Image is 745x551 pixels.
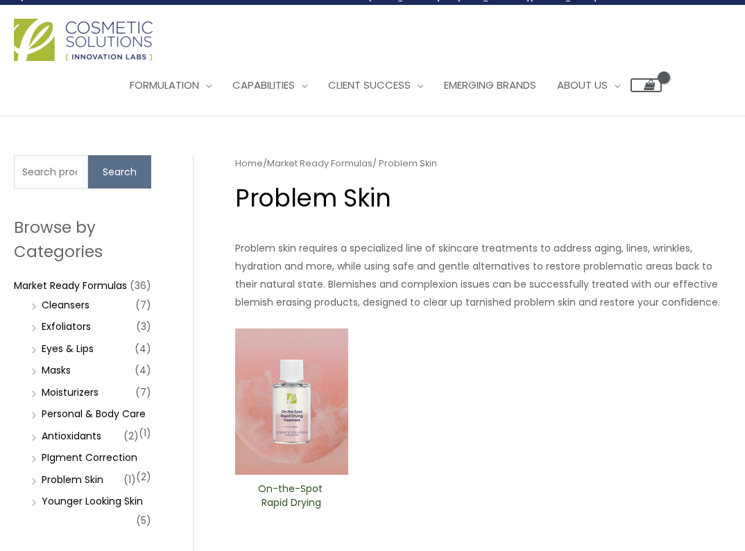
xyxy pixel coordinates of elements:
[136,317,151,336] span: (3)
[235,157,263,170] a: Home
[222,64,318,106] a: Capabilities
[14,216,151,263] h2: Browse by Categories
[631,78,662,92] a: View Shopping Cart, empty
[136,511,151,530] span: (5)
[42,342,94,356] a: Eyes & Lips
[14,19,153,61] img: Cosmetic Solutions Logo
[135,360,151,380] span: (4)
[135,295,151,315] span: (7)
[42,407,146,421] a: Personal & Body Care
[109,64,662,106] nav: Site Navigation
[130,78,199,92] span: Formulation
[42,494,143,508] a: Younger Looking Skin
[267,157,372,170] a: Market Ready Formulas
[42,429,101,443] a: Antioxidants
[444,78,536,92] span: Emerging Brands
[42,451,137,464] a: PIgment Correction
[88,155,151,189] button: Search
[318,64,434,106] a: Client Success
[130,276,151,295] span: (36)
[235,329,349,475] img: On-the-Spot ​Rapid Drying Treatment
[42,320,91,333] a: Exfoliators
[42,473,103,487] a: Problem Skin
[14,279,127,292] a: Market Ready Formulas
[434,64,547,106] a: Emerging Brands
[246,482,336,514] a: On-the-Spot ​Rapid Drying Treatment
[235,181,731,215] h1: Problem Skin
[139,423,151,443] span: (1)
[135,339,151,358] span: (4)
[123,426,139,446] span: (2)
[14,155,88,189] input: Search products…
[235,155,731,172] nav: Breadcrumb
[235,239,731,311] p: Problem skin requires a specialized line of skincare treatments to address aging, lines, wrinkles...
[123,470,136,489] span: (1)
[246,482,336,509] h2: On-the-Spot ​Rapid Drying Treatment
[119,64,222,106] a: Formulation
[135,383,151,402] span: (7)
[547,64,631,106] a: About Us
[42,363,71,377] a: Masks
[232,78,295,92] span: Capabilities
[42,298,89,312] a: Cleansers
[42,385,99,399] a: Moisturizers
[557,78,608,92] span: About Us
[136,467,151,487] span: (2)
[328,78,411,92] span: Client Success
